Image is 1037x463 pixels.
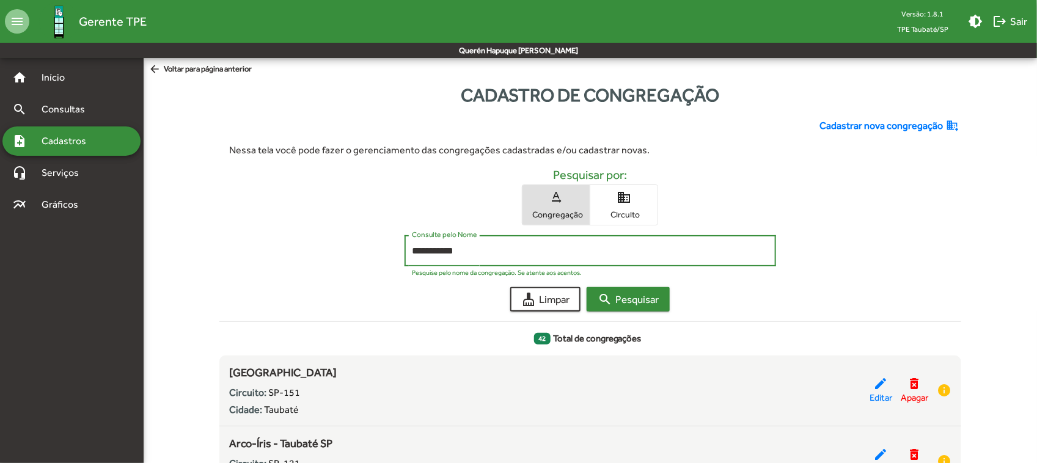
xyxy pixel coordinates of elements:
[229,366,337,379] span: [GEOGRAPHIC_DATA]
[874,447,889,462] mat-icon: edit
[229,404,262,415] strong: Cidade:
[819,118,943,133] span: Cadastrar nova congregação
[412,269,582,276] mat-hint: Pesquise pelo nome da congregação. Se atente aos acentos.
[590,185,658,225] button: Circuito
[598,288,659,310] span: Pesquisar
[988,10,1032,32] button: Sair
[587,287,670,312] button: Pesquisar
[12,102,27,117] mat-icon: search
[887,6,958,21] div: Versão: 1.8.1
[229,167,951,182] h5: Pesquisar por:
[12,134,27,148] mat-icon: note_add
[521,288,570,310] span: Limpar
[34,166,95,180] span: Serviços
[968,14,983,29] mat-icon: brightness_medium
[12,197,27,212] mat-icon: multiline_chart
[549,190,563,205] mat-icon: text_rotation_none
[12,166,27,180] mat-icon: headset_mic
[229,437,332,450] span: Arco-Íris - Taubaté SP
[946,119,961,133] mat-icon: domain_add
[79,12,147,31] span: Gerente TPE
[887,21,958,37] span: TPE Taubaté/SP
[29,2,147,42] a: Gerente TPE
[937,383,951,398] mat-icon: info
[39,2,79,42] img: Logo
[534,332,647,346] span: Total de congregações
[901,391,928,405] span: Apagar
[617,190,631,205] mat-icon: domain
[148,63,164,76] mat-icon: arrow_back
[593,209,654,220] span: Circuito
[264,404,299,415] span: Taubaté
[5,9,29,34] mat-icon: menu
[521,292,536,307] mat-icon: cleaning_services
[992,10,1027,32] span: Sair
[510,287,581,312] button: Limpar
[144,81,1037,109] div: Cadastro de congregação
[268,387,300,398] span: SP-151
[522,185,590,225] button: Congregação
[34,197,95,212] span: Gráficos
[229,387,266,398] strong: Circuito:
[526,209,587,220] span: Congregação
[34,134,102,148] span: Cadastros
[992,14,1007,29] mat-icon: logout
[229,143,951,158] div: Nessa tela você pode fazer o gerenciamento das congregações cadastradas e/ou cadastrar novas.
[907,447,922,462] mat-icon: delete_forever
[148,63,252,76] span: Voltar para página anterior
[34,70,82,85] span: Início
[12,70,27,85] mat-icon: home
[870,391,892,405] span: Editar
[598,292,612,307] mat-icon: search
[534,333,551,345] span: 42
[907,376,922,391] mat-icon: delete_forever
[34,102,101,117] span: Consultas
[874,376,889,391] mat-icon: edit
